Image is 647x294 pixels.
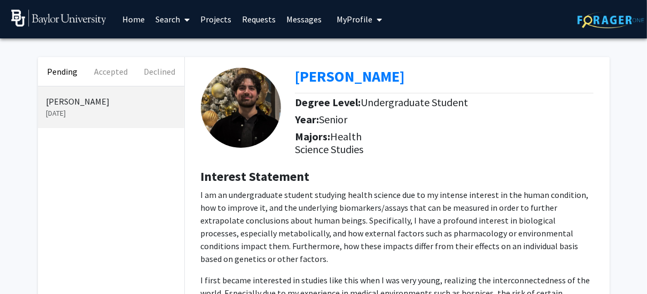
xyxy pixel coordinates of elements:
button: Declined [135,57,184,86]
p: [PERSON_NAME] [46,95,176,108]
iframe: Chat [8,246,45,286]
p: I am an undergraduate student studying health science due to my intense interest in the human con... [201,188,594,265]
button: Pending [38,57,87,86]
img: Profile Picture [201,68,281,148]
p: [DATE] [46,108,176,119]
span: Health Science Studies [295,130,363,156]
span: Senior [319,113,347,126]
button: Accepted [87,57,135,86]
a: Opens in a new tab [295,67,404,86]
b: [PERSON_NAME] [295,67,404,86]
a: Requests [237,1,281,38]
span: My Profile [337,14,372,25]
b: Majors: [295,130,330,143]
b: Degree Level: [295,96,361,109]
a: Search [150,1,195,38]
b: Year: [295,113,319,126]
a: Messages [281,1,327,38]
span: Undergraduate Student [361,96,468,109]
img: Baylor University Logo [11,10,107,27]
a: Home [117,1,150,38]
img: ForagerOne Logo [578,12,644,28]
a: Projects [195,1,237,38]
b: Interest Statement [201,168,310,185]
